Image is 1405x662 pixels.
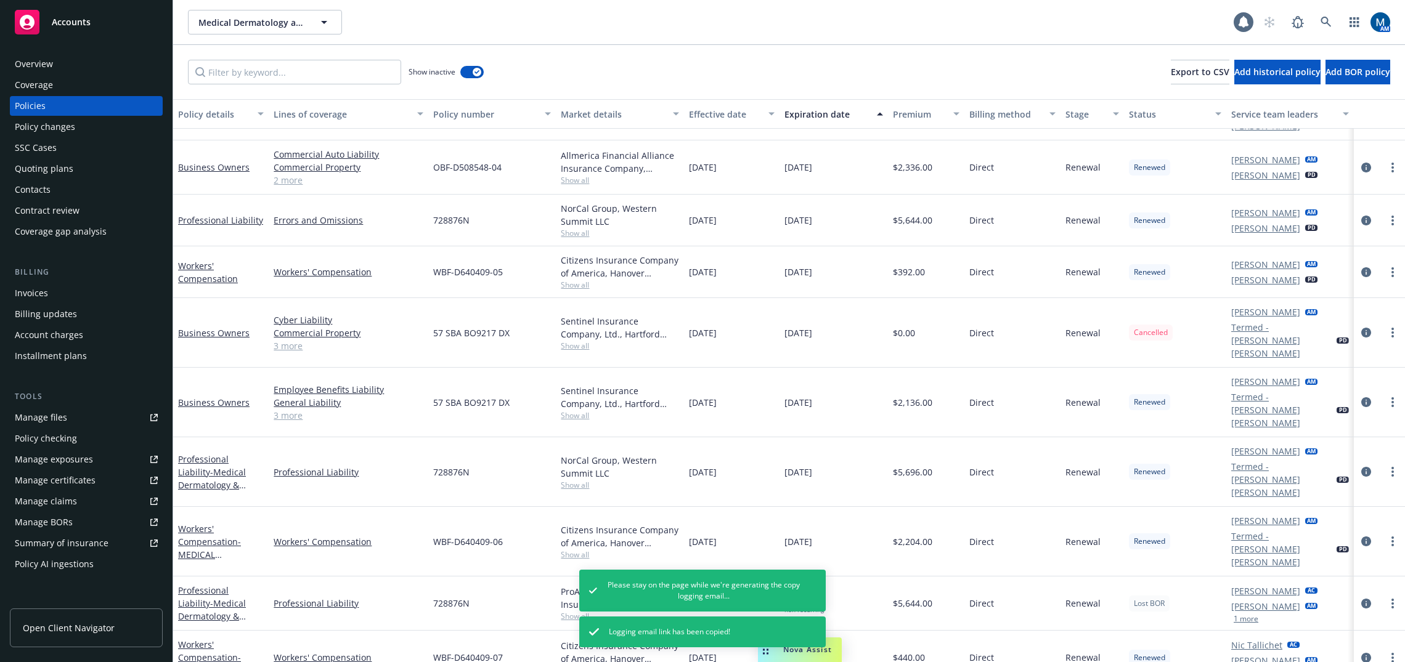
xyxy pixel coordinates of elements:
[1134,466,1165,477] span: Renewed
[1134,536,1165,547] span: Renewed
[178,584,261,661] a: Professional Liability
[173,99,269,129] button: Policy details
[1231,445,1300,458] a: [PERSON_NAME]
[178,523,256,612] a: Workers' Compensation
[178,214,263,226] a: Professional Liability
[10,96,163,116] a: Policies
[561,149,678,175] div: Allmerica Financial Alliance Insurance Company, Hanover Insurance Group
[433,108,537,121] div: Policy number
[10,159,163,179] a: Quoting plans
[1326,60,1390,84] button: Add BOR policy
[893,265,925,278] span: $392.00
[433,161,502,174] span: OBF-D508548-04
[893,535,932,548] span: $2,204.00
[10,450,163,469] span: Manage exposures
[433,265,503,278] span: WBF-D640409-05
[689,108,761,121] div: Effective date
[1385,325,1400,340] a: more
[274,339,423,352] a: 3 more
[188,60,401,84] input: Filter by keyword...
[784,326,812,339] span: [DATE]
[1359,213,1374,228] a: circleInformation
[893,108,946,121] div: Premium
[10,117,163,137] a: Policy changes
[1134,397,1165,408] span: Renewed
[1231,514,1300,527] a: [PERSON_NAME]
[10,429,163,448] a: Policy checking
[784,466,812,478] span: [DATE]
[15,201,79,220] div: Contract review
[15,138,57,158] div: SSC Cases
[1231,273,1300,286] a: [PERSON_NAME]
[1065,535,1101,548] span: Renewal
[969,214,994,227] span: Direct
[274,326,423,339] a: Commercial Property
[1385,395,1400,410] a: more
[689,214,717,227] span: [DATE]
[689,535,717,548] span: [DATE]
[10,138,163,158] a: SSC Cases
[10,304,163,324] a: Billing updates
[1257,10,1282,34] a: Start snowing
[1359,265,1374,280] a: circleInformation
[274,383,423,396] a: Employee Benefits Liability
[784,265,812,278] span: [DATE]
[1065,326,1101,339] span: Renewal
[561,611,678,621] span: Show all
[10,5,163,39] a: Accounts
[689,466,717,478] span: [DATE]
[1385,464,1400,479] a: more
[1061,99,1125,129] button: Stage
[10,346,163,366] a: Installment plans
[15,408,67,427] div: Manage files
[15,533,108,553] div: Summary of insurance
[893,396,932,409] span: $2,136.00
[10,325,163,345] a: Account charges
[178,161,250,173] a: Business Owners
[178,108,250,121] div: Policy details
[561,280,678,290] span: Show all
[561,254,678,280] div: Citizens Insurance Company of America, Hanover Insurance Group
[15,429,77,448] div: Policy checking
[556,99,683,129] button: Market details
[178,397,250,408] a: Business Owners
[52,17,91,27] span: Accounts
[15,117,75,137] div: Policy changes
[178,327,250,339] a: Business Owners
[1171,66,1229,78] span: Export to CSV
[10,390,163,403] div: Tools
[274,174,423,187] a: 2 more
[1065,597,1101,610] span: Renewal
[1231,375,1300,388] a: [PERSON_NAME]
[969,535,994,548] span: Direct
[15,470,96,490] div: Manage certificates
[1065,396,1101,409] span: Renewal
[10,222,163,241] a: Coverage gap analysis
[15,304,77,324] div: Billing updates
[433,535,503,548] span: WBF-D640409-06
[1231,108,1335,121] div: Service team leaders
[10,512,163,532] a: Manage BORs
[607,579,801,602] span: Please stay on the page while we're generating the copy logging email...
[893,326,915,339] span: $0.00
[888,99,964,129] button: Premium
[1359,395,1374,410] a: circleInformation
[274,161,423,174] a: Commercial Property
[1231,169,1300,182] a: [PERSON_NAME]
[561,228,678,238] span: Show all
[433,597,470,610] span: 728876N
[1226,99,1354,129] button: Service team leaders
[15,222,107,241] div: Coverage gap analysis
[1370,12,1390,32] img: photo
[1231,258,1300,271] a: [PERSON_NAME]
[15,96,46,116] div: Policies
[1231,600,1300,613] a: [PERSON_NAME]
[274,597,423,610] a: Professional Liability
[1134,215,1165,226] span: Renewed
[433,326,510,339] span: 57 SBA BO9217 DX
[784,535,812,548] span: [DATE]
[1231,390,1332,429] a: Termed - [PERSON_NAME] [PERSON_NAME]
[893,597,932,610] span: $5,644.00
[10,180,163,200] a: Contacts
[893,161,932,174] span: $2,336.00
